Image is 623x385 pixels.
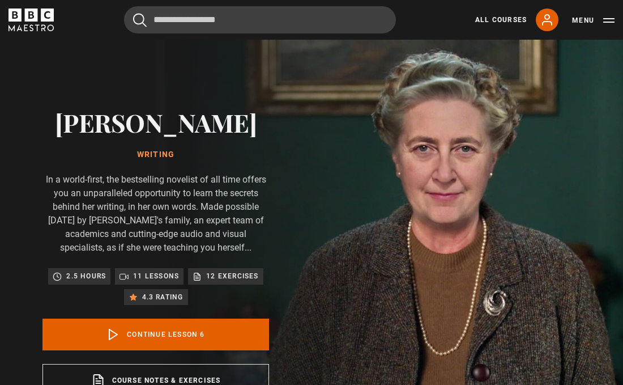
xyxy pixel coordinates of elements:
[206,270,258,282] p: 12 exercises
[475,15,527,25] a: All Courses
[42,319,269,350] a: Continue lesson 6
[42,150,269,159] h1: Writing
[66,270,106,282] p: 2.5 hours
[133,270,179,282] p: 11 lessons
[42,108,269,137] h2: [PERSON_NAME]
[42,173,269,255] p: In a world-first, the bestselling novelist of all time offers you an unparalleled opportunity to ...
[142,291,184,303] p: 4.3 rating
[572,15,615,26] button: Toggle navigation
[8,9,54,31] svg: BBC Maestro
[124,6,396,33] input: Search
[133,13,147,27] button: Submit the search query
